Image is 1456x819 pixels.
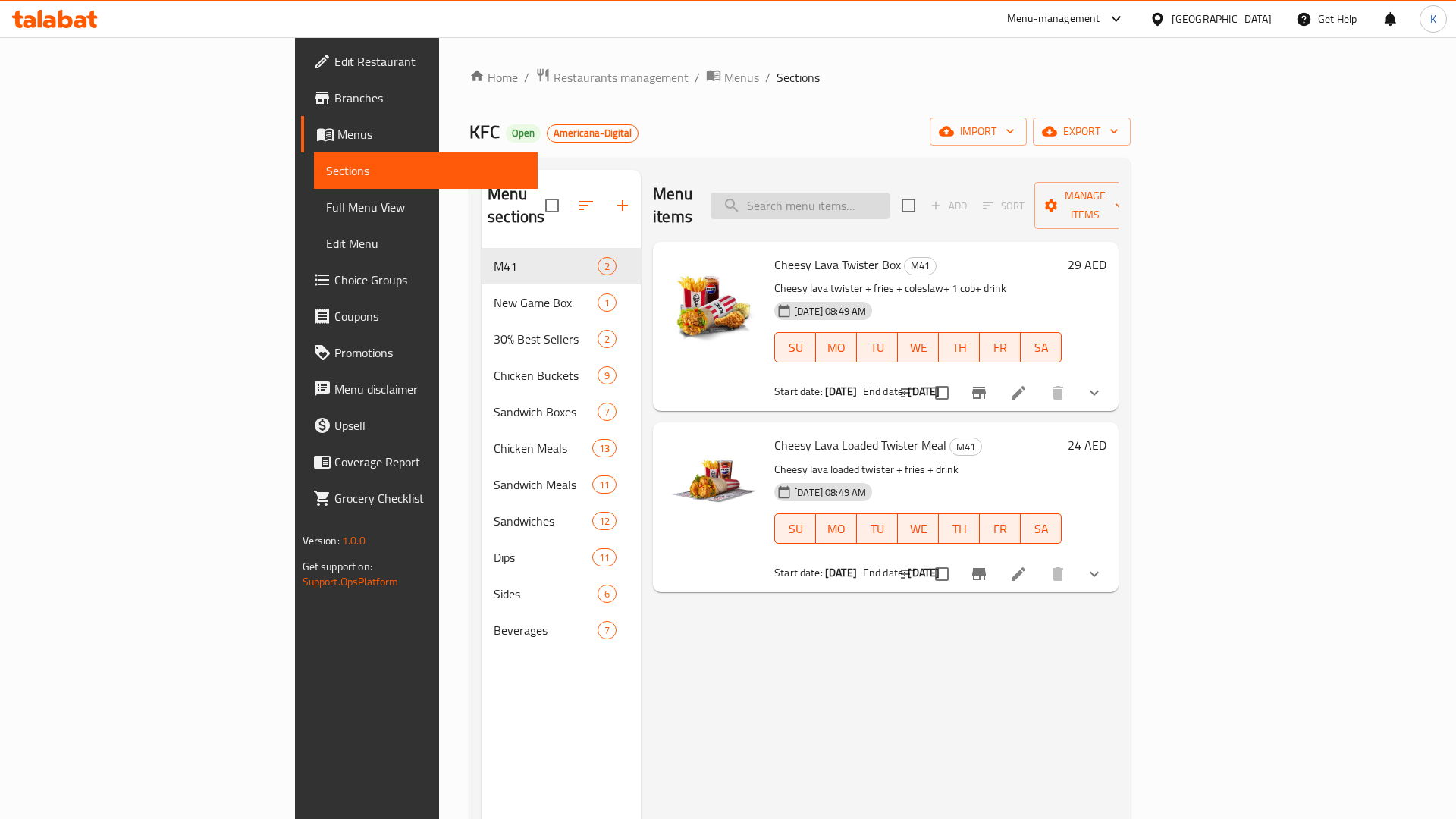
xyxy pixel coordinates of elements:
div: Sandwich Boxes [494,403,598,421]
span: Start date: [774,563,823,582]
span: Full Menu View [326,198,526,216]
span: Upsell [334,416,526,435]
div: [GEOGRAPHIC_DATA] [1172,11,1272,27]
div: Chicken Buckets9 [482,357,641,394]
div: items [592,439,617,457]
button: Branch-specific-item [961,556,997,592]
span: Menus [724,68,759,86]
button: import [930,118,1027,146]
span: Chicken Meals [494,439,592,457]
span: Cheesy Lava Loaded Twister Meal [774,434,946,457]
span: MO [822,518,851,540]
a: Coverage Report [301,444,538,480]
span: 7 [598,405,616,419]
div: Chicken Meals13 [482,430,641,466]
span: SU [781,337,810,359]
button: MO [816,513,857,544]
span: 1.0.0 [342,531,366,551]
li: / [765,68,770,86]
button: sort-choices [890,556,926,592]
span: Restaurants management [554,68,689,86]
span: 12 [593,514,616,529]
b: [DATE] [825,563,857,582]
span: Start date: [774,381,823,401]
button: delete [1040,375,1076,411]
span: TU [863,518,892,540]
span: SA [1027,518,1056,540]
div: items [592,548,617,566]
a: Full Menu View [314,189,538,225]
span: Coverage Report [334,453,526,471]
span: K [1430,11,1436,27]
a: Menus [301,116,538,152]
span: SA [1027,337,1056,359]
span: Cheesy Lava Twister Box [774,253,901,276]
div: items [598,293,617,312]
button: WE [898,513,939,544]
button: Manage items [1034,182,1136,229]
div: M412 [482,248,641,284]
div: Beverages [494,621,598,639]
div: Sandwich Boxes7 [482,394,641,430]
input: search [711,193,890,219]
a: Support.OpsPlatform [303,572,399,591]
div: items [598,585,617,603]
span: Americana-Digital [548,127,638,140]
div: Dips11 [482,539,641,576]
a: Edit menu item [1009,384,1028,402]
h2: Menu items [653,183,692,228]
button: FR [980,513,1021,544]
span: 6 [598,587,616,601]
button: SA [1021,513,1062,544]
img: Cheesy Lava Twister Box [665,254,762,351]
span: SU [781,518,810,540]
span: [DATE] 08:49 AM [788,485,872,500]
a: Menu disclaimer [301,371,538,407]
div: items [598,621,617,639]
svg: Show Choices [1085,384,1103,402]
span: M41 [494,257,598,275]
li: / [695,68,700,86]
a: Branches [301,80,538,116]
button: MO [816,332,857,362]
button: show more [1076,556,1112,592]
h6: 24 AED [1068,435,1106,456]
span: export [1045,122,1119,141]
div: Beverages7 [482,612,641,648]
a: Coupons [301,298,538,334]
span: MO [822,337,851,359]
span: Sides [494,585,598,603]
button: SA [1021,332,1062,362]
div: items [598,330,617,348]
span: Add item [924,194,973,218]
button: SU [774,332,816,362]
span: 30% Best Sellers [494,330,598,348]
img: Cheesy Lava Loaded Twister Meal [665,435,762,532]
span: Edit Restaurant [334,52,526,71]
span: TH [945,518,974,540]
b: [DATE] [825,381,857,401]
span: End date: [863,381,905,401]
button: TH [939,513,980,544]
button: FR [980,332,1021,362]
div: items [598,366,617,384]
span: Promotions [334,344,526,362]
span: Sort sections [568,187,604,224]
button: TU [857,513,898,544]
span: 11 [593,551,616,565]
span: Dips [494,548,592,566]
div: items [598,403,617,421]
div: M41 [904,257,937,275]
div: Chicken Buckets [494,366,598,384]
span: Select all sections [536,190,568,221]
div: Sandwich Meals [494,475,592,494]
span: import [942,122,1015,141]
span: 13 [593,441,616,456]
span: Version: [303,531,340,551]
div: Sandwich Meals11 [482,466,641,503]
button: show more [1076,375,1112,411]
span: M41 [950,438,981,456]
